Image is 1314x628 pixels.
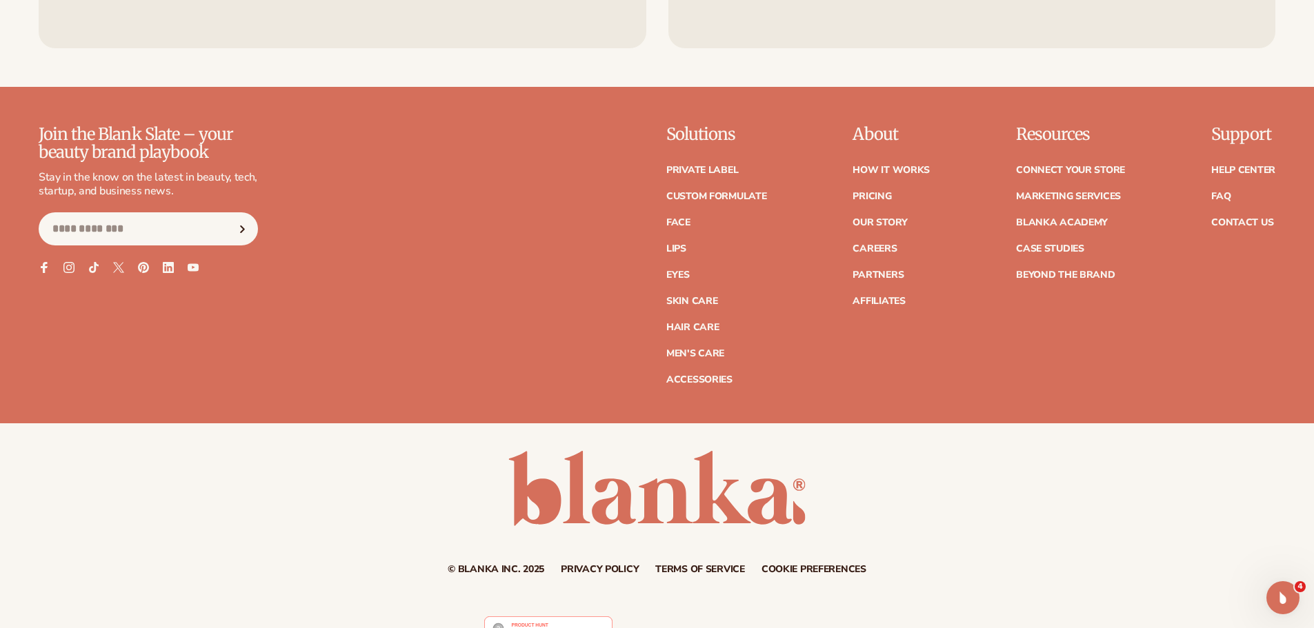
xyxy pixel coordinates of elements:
a: Face [666,218,690,227]
a: Cookie preferences [761,565,866,574]
a: Blanka Academy [1016,218,1108,227]
a: Privacy policy [561,565,639,574]
a: Accessories [666,375,733,385]
a: Help Center [1211,165,1275,175]
a: Hair Care [666,323,719,332]
p: Join the Blank Slate – your beauty brand playbook [39,125,258,162]
a: Lips [666,244,686,254]
a: Marketing services [1016,192,1121,201]
button: Subscribe [227,212,257,245]
small: © Blanka Inc. 2025 [448,563,544,576]
a: Eyes [666,270,690,280]
a: Beyond the brand [1016,270,1115,280]
a: Men's Care [666,349,724,358]
a: Custom formulate [666,192,767,201]
a: How It Works [853,165,930,175]
p: Resources [1016,125,1125,143]
a: Partners [853,270,904,280]
a: Terms of service [655,565,745,574]
p: Solutions [666,125,767,143]
span: 4 [1295,581,1306,592]
a: Private label [666,165,738,175]
a: Pricing [853,192,891,201]
p: Support [1211,125,1275,143]
a: Skin Care [666,296,717,306]
a: FAQ [1211,192,1231,201]
a: Contact Us [1211,218,1273,227]
a: Affiliates [853,296,905,306]
a: Connect your store [1016,165,1125,175]
a: Our Story [853,218,907,227]
p: About [853,125,930,143]
a: Careers [853,244,897,254]
iframe: Intercom live chat [1266,581,1300,614]
p: Stay in the know on the latest in beauty, tech, startup, and business news. [39,170,258,199]
a: Case Studies [1016,244,1084,254]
